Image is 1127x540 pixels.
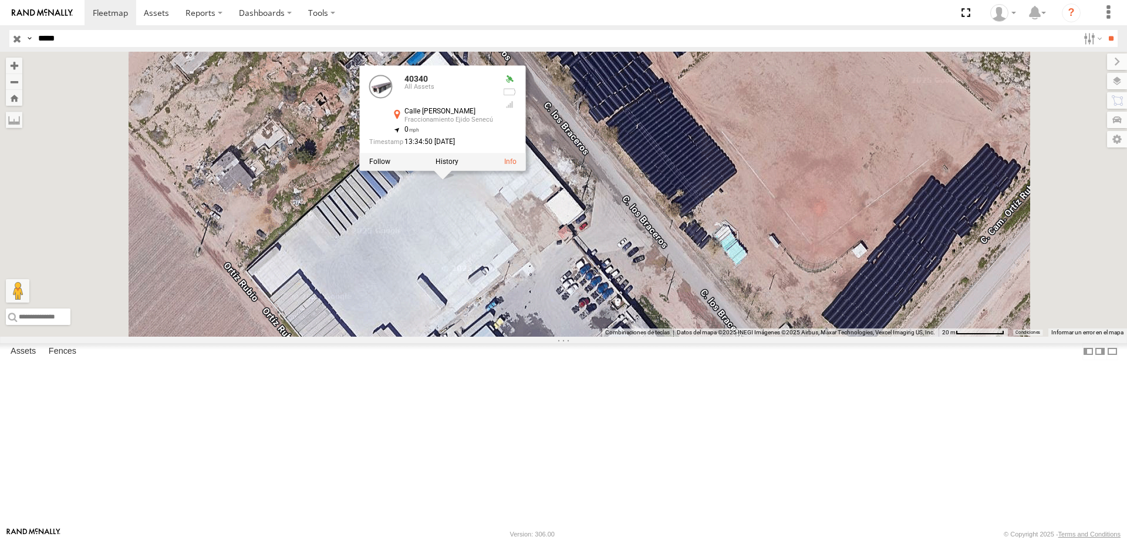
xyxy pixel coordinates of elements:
span: 20 m [942,329,956,336]
button: Zoom out [6,73,22,90]
button: Zoom Home [6,90,22,106]
label: Map Settings [1107,131,1127,147]
a: 40340 [404,74,428,83]
div: Last Event GSM Signal Strength [502,100,517,109]
label: Hide Summary Table [1106,343,1118,360]
i: ? [1062,4,1081,22]
button: Escala del mapa: 20 m por 79 píxeles [939,328,1008,337]
a: Visit our Website [6,528,60,540]
span: Datos del mapa ©2025 INEGI Imágenes ©2025 Airbus, Maxar Technologies, Vexcel Imaging US, Inc. [677,329,935,336]
button: Combinaciones de teclas [605,328,670,337]
div: Version: 306.00 [510,531,555,538]
label: Search Filter Options [1079,30,1104,47]
div: All Assets [404,83,493,90]
div: Calle [PERSON_NAME] [404,108,493,115]
label: Dock Summary Table to the Left [1082,343,1094,360]
a: View Asset Details [369,75,393,98]
div: Fraccionamiento Ejido Senecú [404,116,493,123]
div: Date/time of location update [369,138,493,146]
a: Terms and Conditions [1058,531,1121,538]
button: Zoom in [6,58,22,73]
div: Juan Lopez [986,4,1020,22]
a: Informar un error en el mapa [1051,329,1123,336]
label: Measure [6,112,22,128]
label: Search Query [25,30,34,47]
img: rand-logo.svg [12,9,73,17]
div: No battery health information received from this device. [502,87,517,96]
label: Dock Summary Table to the Right [1094,343,1106,360]
span: 0 [404,125,419,133]
div: © Copyright 2025 - [1004,531,1121,538]
label: View Asset History [436,157,458,166]
a: View Asset Details [504,157,517,166]
label: Assets [5,343,42,360]
button: Arrastra el hombrecito naranja al mapa para abrir Street View [6,279,29,303]
a: Condiciones (se abre en una nueva pestaña) [1015,330,1040,335]
label: Realtime tracking of Asset [369,157,390,166]
label: Fences [43,343,82,360]
div: Valid GPS Fix [502,75,517,84]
